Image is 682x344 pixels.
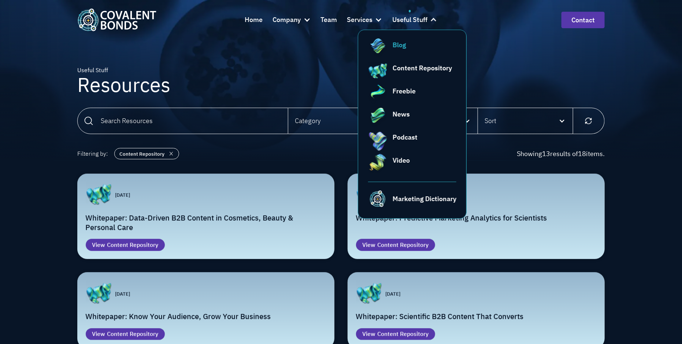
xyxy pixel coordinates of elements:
[517,149,605,159] div: Showing results of items.
[393,109,410,119] div: News
[393,194,456,204] div: Marketing Dictionary
[356,312,597,321] h2: Whitepaper: Scientific B2B Content That Converts
[320,15,337,25] div: Team
[393,86,416,96] div: Freebie
[115,290,130,297] p: [DATE]
[377,241,429,249] div: Content Repository
[368,189,388,208] img: Covalent Bonds Teal Favicon
[578,149,586,158] span: 18
[120,150,165,158] div: Content Repository
[356,213,597,223] h2: Whitepaper: Predictive Marketing Analytics for Scientists
[393,63,452,73] div: Content Repository
[561,12,605,28] a: contact
[107,330,158,339] div: Content Repository
[392,10,437,30] div: Useful Stuff
[478,108,572,134] div: Sort
[348,174,605,259] a: [DATE]Whitepaper: Predictive Marketing Analytics for ScientistsViewContent Repository
[77,8,156,31] a: home
[363,330,376,339] div: View
[77,174,334,259] a: [DATE]Whitepaper: Data-Driven B2B Content in Cosmetics, Beauty & Personal CareViewContent Repository
[107,241,158,249] div: Content Repository
[358,30,467,219] nav: Useful Stuff
[288,108,383,134] div: Category
[368,132,457,152] a: Podcast
[86,213,326,233] h2: Whitepaper: Data-Driven B2B Content in Cosmetics, Beauty & Personal Care
[368,86,457,106] a: Freebie
[77,147,108,160] div: Filtering by:
[245,10,263,30] a: Home
[368,109,457,129] a: News
[77,75,170,95] h1: Resources
[393,155,410,165] div: Video
[377,330,429,339] div: Content Repository
[245,15,263,25] div: Home
[386,290,401,297] p: [DATE]
[347,15,372,25] div: Services
[295,116,321,126] div: Category
[393,132,418,142] div: Podcast
[77,66,170,75] div: Useful Stuff
[167,148,175,159] img: close icon
[368,182,457,208] a: Covalent Bonds Teal FaviconMarketing Dictionary
[393,40,406,50] div: Blog
[347,10,382,30] div: Services
[320,10,337,30] a: Team
[115,191,130,199] p: [DATE]
[86,312,326,321] h2: Whitepaper: Know Your Audience, Grow Your Business
[92,241,105,249] div: View
[368,155,457,175] a: Video
[363,241,376,249] div: View
[92,330,105,339] div: View
[542,149,550,158] span: 13
[273,15,301,25] div: Company
[273,10,311,30] div: Company
[368,40,457,60] a: Blog
[368,63,457,83] a: Content Repository
[645,309,682,344] iframe: Chat Widget
[485,116,496,126] div: Sort
[77,8,156,31] img: Covalent Bonds White / Teal Logo
[77,108,288,134] input: Search Resources
[392,15,427,25] div: Useful Stuff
